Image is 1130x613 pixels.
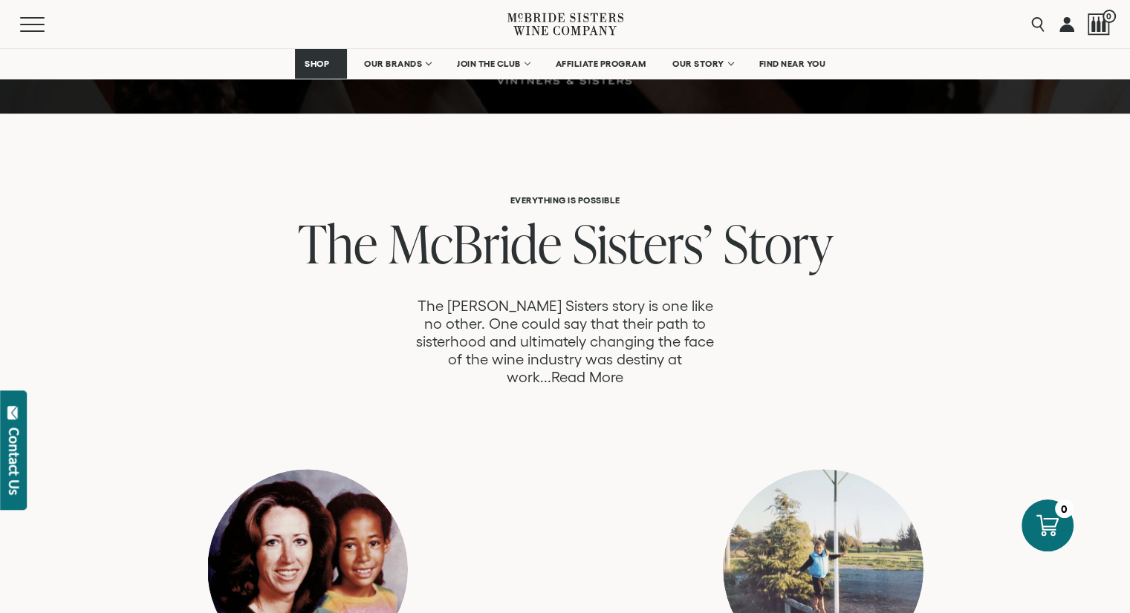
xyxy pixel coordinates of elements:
[295,49,347,79] a: SHOP
[103,195,1026,205] h6: Everything is Possible
[1055,499,1074,518] div: 0
[663,49,742,79] a: OUR STORY
[297,207,377,279] span: The
[354,49,440,79] a: OUR BRANDS
[572,207,712,279] span: Sisters’
[410,297,719,386] p: The [PERSON_NAME] Sisters story is one like no other. One could say that their path to sisterhood...
[447,49,539,79] a: JOIN THE CLUB
[556,59,646,69] span: AFFILIATE PROGRAM
[672,59,724,69] span: OUR STORY
[388,207,561,279] span: McBride
[759,59,826,69] span: FIND NEAR YOU
[551,369,623,386] a: Read More
[723,207,832,279] span: Story
[20,17,74,32] button: Mobile Menu Trigger
[305,59,330,69] span: SHOP
[457,59,521,69] span: JOIN THE CLUB
[546,49,656,79] a: AFFILIATE PROGRAM
[364,59,422,69] span: OUR BRANDS
[1103,10,1116,23] span: 0
[750,49,836,79] a: FIND NEAR YOU
[7,427,22,495] div: Contact Us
